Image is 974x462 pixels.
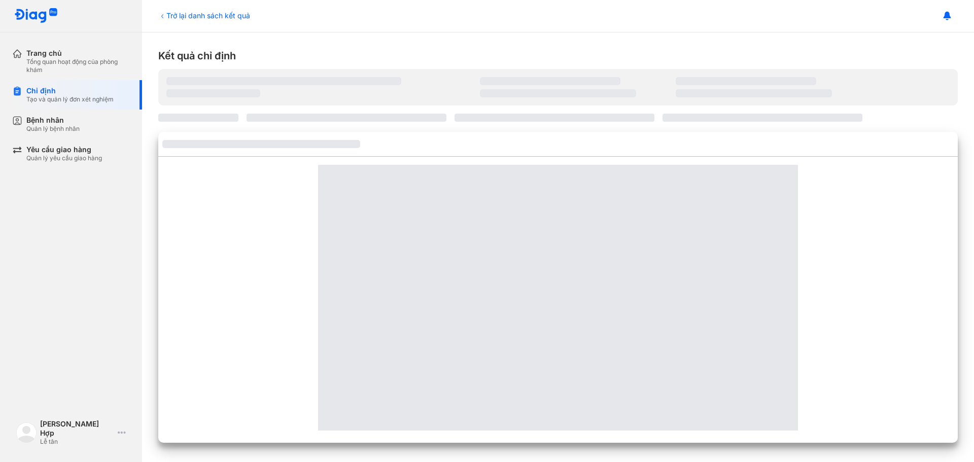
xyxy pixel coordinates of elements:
div: [PERSON_NAME] Hợp [40,419,114,438]
div: Tạo và quản lý đơn xét nghiệm [26,95,114,103]
img: logo [16,422,37,443]
div: Chỉ định [26,86,114,95]
div: Quản lý yêu cầu giao hàng [26,154,102,162]
div: Yêu cầu giao hàng [26,145,102,154]
div: Bệnh nhân [26,116,80,125]
div: Kết quả chỉ định [158,49,958,63]
img: logo [14,8,58,24]
div: Lễ tân [40,438,114,446]
div: Trang chủ [26,49,130,58]
div: Trở lại danh sách kết quả [158,10,250,21]
div: Quản lý bệnh nhân [26,125,80,133]
div: Tổng quan hoạt động của phòng khám [26,58,130,74]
